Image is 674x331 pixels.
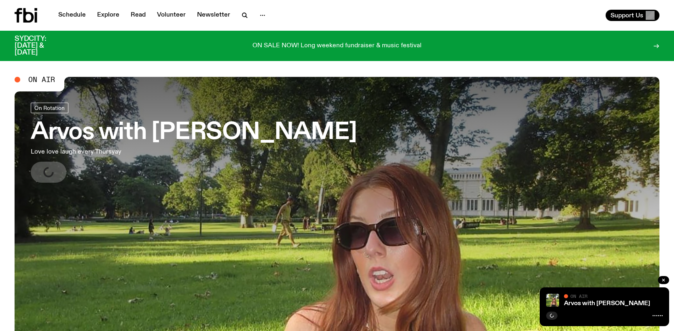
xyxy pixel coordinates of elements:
[192,10,235,21] a: Newsletter
[31,103,357,183] a: Arvos with [PERSON_NAME]Love love laugh every Thursyay
[610,12,643,19] span: Support Us
[92,10,124,21] a: Explore
[31,121,357,144] h3: Arvos with [PERSON_NAME]
[126,10,150,21] a: Read
[31,147,238,157] p: Love love laugh every Thursyay
[570,293,587,299] span: On Air
[606,10,659,21] button: Support Us
[252,42,422,50] p: ON SALE NOW! Long weekend fundraiser & music festival
[152,10,191,21] a: Volunteer
[28,76,55,83] span: On Air
[53,10,91,21] a: Schedule
[34,105,65,111] span: On Rotation
[546,294,559,307] img: Lizzie Bowles is sitting in a bright green field of grass, with dark sunglasses and a black top. ...
[564,300,650,307] a: Arvos with [PERSON_NAME]
[31,103,68,113] a: On Rotation
[15,36,66,56] h3: SYDCITY: [DATE] & [DATE]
